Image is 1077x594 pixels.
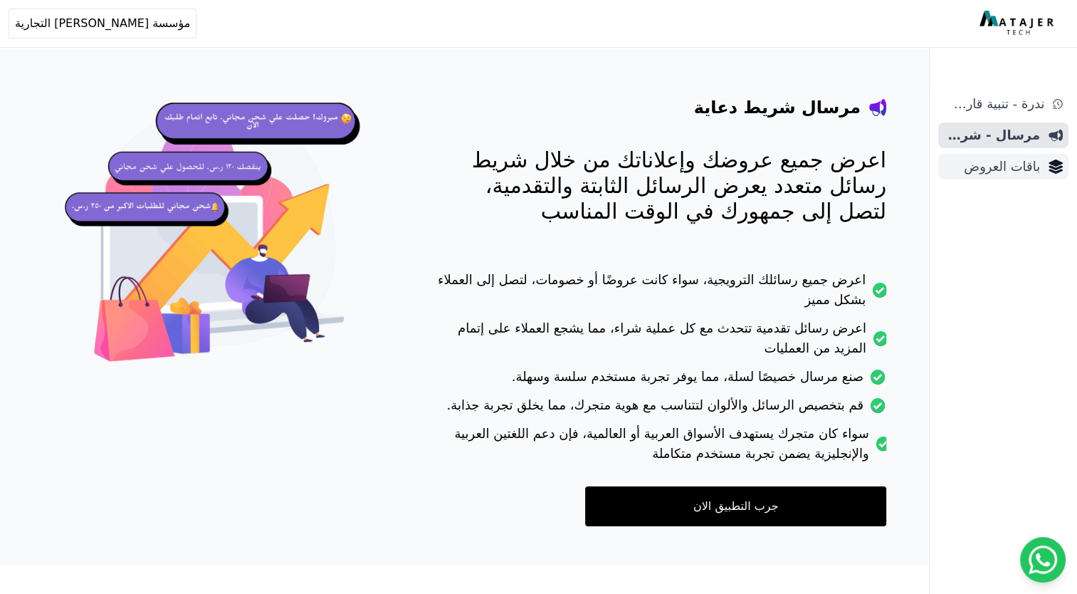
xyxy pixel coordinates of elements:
li: اعرض رسائل تقدمية تتحدث مع كل عملية شراء، مما يشجع العملاء على إتمام المزيد من العمليات [435,318,886,367]
h4: مرسال شريط دعاية [694,96,861,119]
span: باقات العروض [944,157,1040,177]
a: جرب التطبيق الان [585,486,886,526]
li: اعرض جميع رسائلك الترويجية، سواء كانت عروضًا أو خصومات، لتصل إلى العملاء بشكل مميز [435,270,886,318]
span: مؤسسة [PERSON_NAME] التجارية [15,15,190,32]
img: MatajerTech Logo [979,11,1057,36]
p: اعرض جميع عروضك وإعلاناتك من خلال شريط رسائل متعدد يعرض الرسائل الثابتة والتقدمية، لتصل إلى جمهور... [435,147,886,224]
img: hero [61,85,378,402]
span: ندرة - تنبية قارب علي النفاذ [944,94,1044,114]
li: صنع مرسال خصيصًا لسلة، مما يوفر تجربة مستخدم سلسة وسهلة. [435,367,886,395]
span: مرسال - شريط دعاية [944,125,1040,145]
li: سواء كان متجرك يستهدف الأسواق العربية أو العالمية، فإن دعم اللغتين العربية والإنجليزية يضمن تجربة... [435,424,886,472]
button: مؤسسة [PERSON_NAME] التجارية [9,9,196,38]
li: قم بتخصيص الرسائل والألوان لتتناسب مع هوية متجرك، مما يخلق تجربة جذابة. [435,395,886,424]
